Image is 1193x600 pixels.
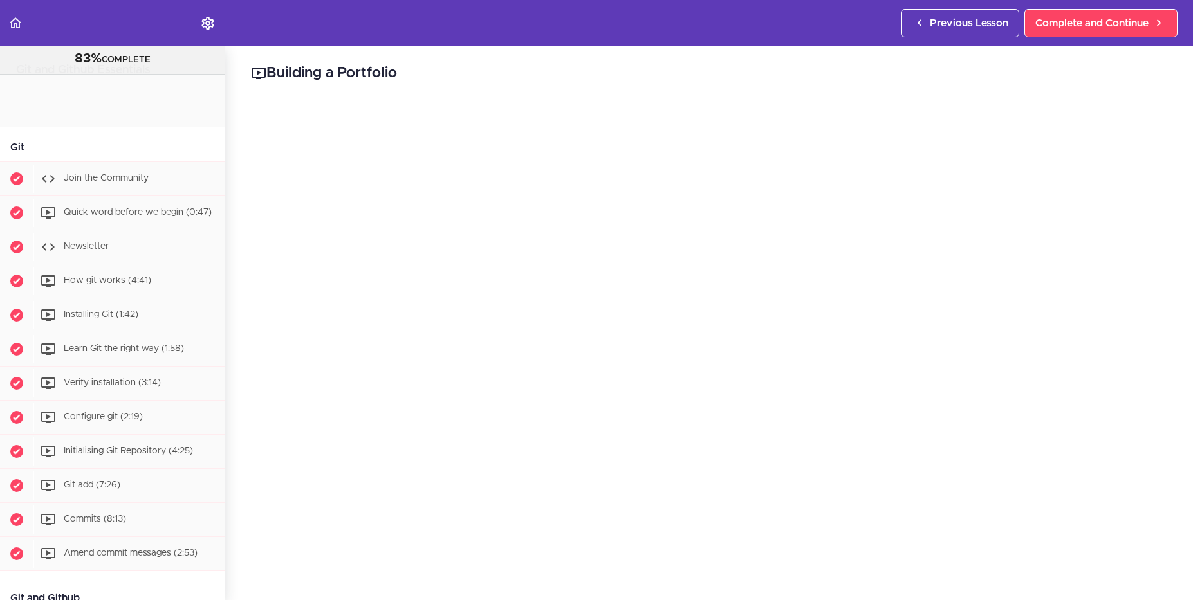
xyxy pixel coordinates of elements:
span: Learn Git the right way (1:58) [64,344,184,353]
span: 83% [75,52,102,65]
svg: Back to course curriculum [8,15,23,31]
span: Previous Lesson [930,15,1008,31]
span: Complete and Continue [1035,15,1149,31]
svg: Settings Menu [200,15,216,31]
span: Installing Git (1:42) [64,310,138,319]
span: Newsletter [64,242,109,251]
div: COMPLETE [16,51,208,68]
span: How git works (4:41) [64,276,151,285]
span: Configure git (2:19) [64,412,143,421]
span: Initialising Git Repository (4:25) [64,446,193,455]
a: Previous Lesson [901,9,1019,37]
span: Git add (7:26) [64,480,120,489]
span: Quick word before we begin (0:47) [64,208,212,217]
span: Join the Community [64,174,149,183]
a: Complete and Continue [1024,9,1178,37]
span: Verify installation (3:14) [64,378,161,387]
span: Commits (8:13) [64,514,126,523]
span: Amend commit messages (2:53) [64,549,198,558]
h2: Building a Portfolio [251,62,1167,84]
